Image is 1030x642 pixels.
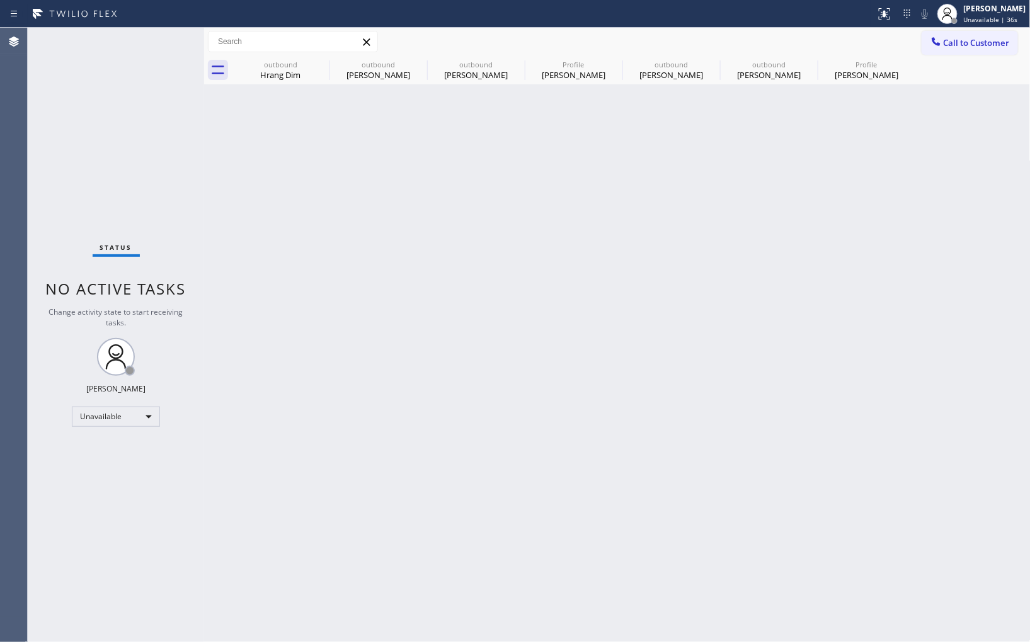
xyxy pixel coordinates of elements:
div: Profile [526,60,621,69]
div: Jay Trinidad [526,56,621,84]
div: Kamran Zamanifar [428,56,524,84]
div: outbound [721,60,816,69]
span: Call to Customer [944,37,1010,48]
div: [PERSON_NAME] [526,69,621,81]
div: [PERSON_NAME] [86,383,146,394]
div: Kamran Zamanifar [819,56,914,84]
input: Search [209,31,377,52]
div: Unavailable [72,407,160,427]
div: [PERSON_NAME] [964,3,1026,14]
div: Profile [819,60,914,69]
div: outbound [233,60,328,69]
span: Unavailable | 36s [964,15,1018,24]
span: Change activity state to start receiving tasks. [49,307,183,328]
span: Status [100,243,132,252]
div: outbound [331,60,426,69]
div: Hrang Dim [233,56,328,84]
div: outbound [428,60,524,69]
button: Call to Customer [922,31,1018,55]
div: Kathy Runnells [331,56,426,84]
div: [PERSON_NAME] [428,69,524,81]
div: Hrang Dim [233,69,328,81]
span: No active tasks [46,278,186,299]
div: [PERSON_NAME] [819,69,914,81]
div: [PERSON_NAME] [331,69,426,81]
div: outbound [624,60,719,69]
div: [PERSON_NAME] [721,69,816,81]
div: Sandy Alves [624,56,719,84]
div: Kamran Zamanifar [721,56,816,84]
div: [PERSON_NAME] [624,69,719,81]
button: Mute [916,5,934,23]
